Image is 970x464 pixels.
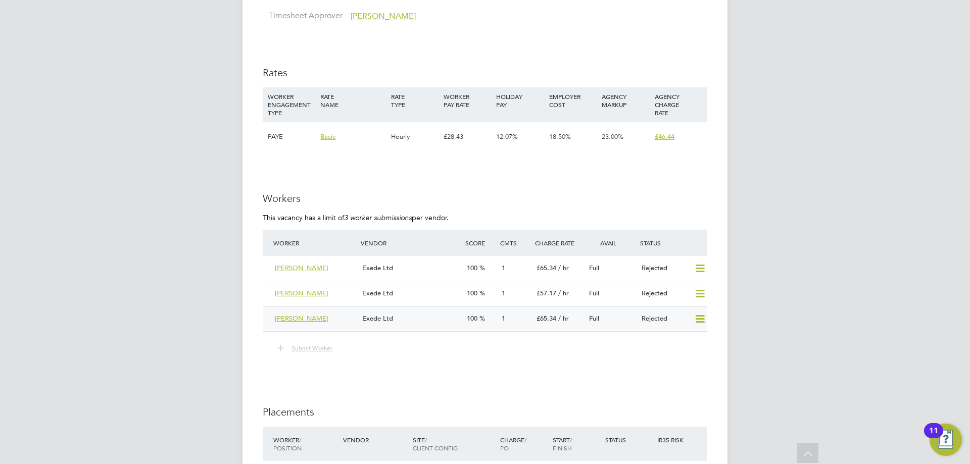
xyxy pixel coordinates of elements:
[362,314,393,323] span: Exede Ltd
[502,264,505,272] span: 1
[318,87,388,114] div: RATE NAME
[603,431,655,449] div: Status
[441,122,494,151] div: £28.43
[638,311,690,327] div: Rejected
[547,87,599,114] div: EMPLOYER COST
[351,12,416,22] span: [PERSON_NAME]
[502,289,505,297] span: 1
[537,264,556,272] span: £65.34
[652,87,705,122] div: AGENCY CHARGE RATE
[498,431,550,457] div: Charge
[362,289,393,297] span: Exede Ltd
[930,424,962,456] button: Open Resource Center, 11 new notifications
[265,87,318,122] div: WORKER ENGAGEMENT TYPE
[558,289,569,297] span: / hr
[638,260,690,277] div: Rejected
[585,234,638,252] div: Avail
[558,314,569,323] span: / hr
[410,431,498,457] div: Site
[263,213,707,222] p: This vacancy has a limit of per vendor.
[292,344,332,352] span: Submit Worker
[602,132,623,141] span: 23.00%
[265,122,318,151] div: PAYE
[263,405,707,419] h3: Placements
[271,234,358,252] div: Worker
[320,132,335,141] span: Basic
[358,234,463,252] div: Vendor
[341,431,410,449] div: Vendor
[271,431,341,457] div: Worker
[275,314,328,323] span: [PERSON_NAME]
[502,314,505,323] span: 1
[344,213,412,222] em: 3 worker submissions
[389,87,441,114] div: RATE TYPE
[467,289,477,297] span: 100
[655,132,674,141] span: £46.44
[275,289,328,297] span: [PERSON_NAME]
[537,289,556,297] span: £57.17
[589,314,599,323] span: Full
[467,314,477,323] span: 100
[494,87,546,114] div: HOLIDAY PAY
[558,264,569,272] span: / hr
[270,342,341,355] button: Submit Worker
[263,11,343,21] label: Timesheet Approver
[498,234,532,252] div: Cmts
[638,285,690,302] div: Rejected
[589,264,599,272] span: Full
[589,289,599,297] span: Full
[553,436,572,452] span: / Finish
[655,431,690,449] div: IR35 Risk
[599,87,652,114] div: AGENCY MARKUP
[263,66,707,79] h3: Rates
[273,436,302,452] span: / Position
[549,132,571,141] span: 18.50%
[467,264,477,272] span: 100
[275,264,328,272] span: [PERSON_NAME]
[537,314,556,323] span: £65.34
[441,87,494,114] div: WORKER PAY RATE
[263,192,707,205] h3: Workers
[638,234,707,252] div: Status
[413,436,458,452] span: / Client Config
[362,264,393,272] span: Exede Ltd
[929,431,938,444] div: 11
[532,234,585,252] div: Charge Rate
[463,234,498,252] div: Score
[500,436,526,452] span: / PO
[389,122,441,151] div: Hourly
[496,132,518,141] span: 12.07%
[550,431,603,457] div: Start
